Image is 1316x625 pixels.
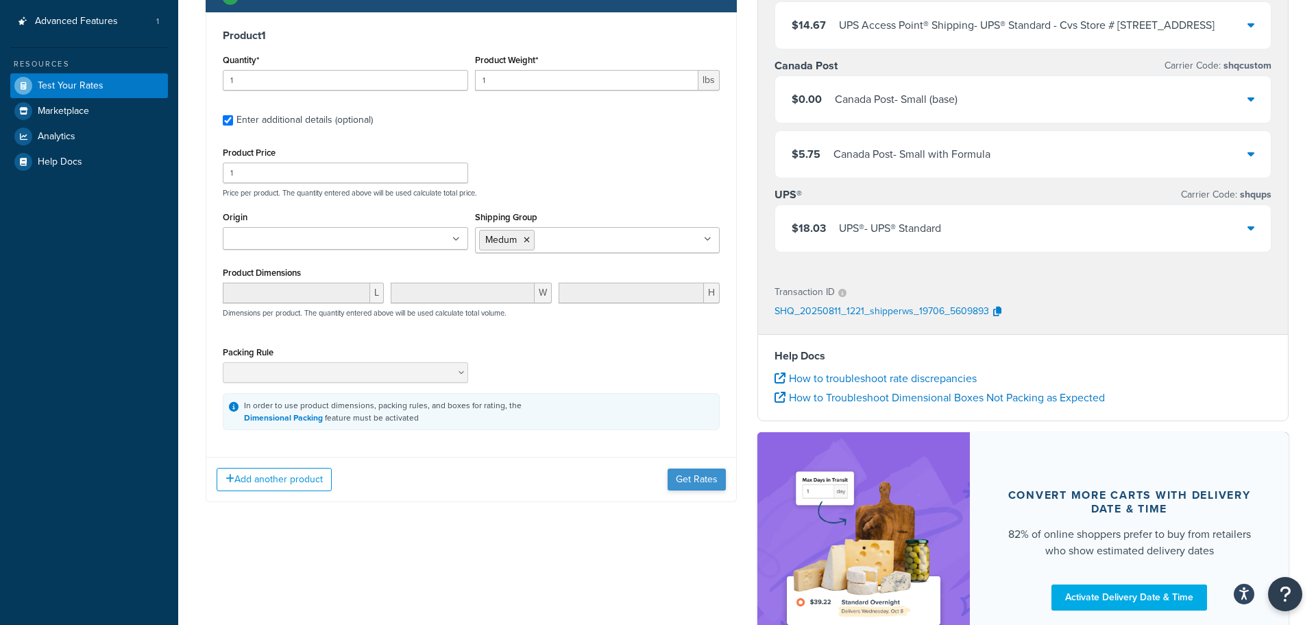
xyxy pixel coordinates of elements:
[35,16,118,27] span: Advanced Features
[775,348,1271,364] h4: Help Docs
[1051,585,1207,611] a: Activate Delivery Date & Time
[704,283,720,303] span: H
[1165,56,1271,75] p: Carrier Code:
[475,70,699,91] input: 0.00
[792,17,826,33] span: $14.67
[10,73,168,98] a: Test Your Rates
[1003,526,1256,559] div: 82% of online shoppers prefer to buy from retailers who show estimated delivery dates
[1237,187,1271,202] span: shqups
[10,124,168,149] a: Analytics
[775,283,835,302] p: Transaction ID
[1221,58,1271,73] span: shqcustom
[10,9,168,34] a: Advanced Features1
[475,55,538,65] label: Product Weight*
[839,219,941,238] div: UPS® - UPS® Standard
[223,29,720,43] h3: Product 1
[668,469,726,491] button: Get Rates
[775,302,989,322] p: SHQ_20250811_1221_shipperws_19706_5609893
[244,399,522,424] div: In order to use product dimensions, packing rules, and boxes for rating, the feature must be acti...
[475,212,537,222] label: Shipping Group
[1268,577,1302,611] button: Open Resource Center
[792,91,822,107] span: $0.00
[223,70,468,91] input: 0.0
[223,148,276,158] label: Product Price
[38,106,89,117] span: Marketplace
[370,283,384,303] span: L
[1181,185,1271,204] p: Carrier Code:
[775,390,1105,405] a: How to Troubleshoot Dimensional Boxes Not Packing as Expected
[219,188,723,198] p: Price per product. The quantity entered above will be used calculate total price.
[10,9,168,34] li: Advanced Features
[219,308,507,318] p: Dimensions per product. The quantity entered above will be used calculate total volume.
[775,59,838,73] h3: Canada Post
[236,110,373,130] div: Enter additional details (optional)
[792,220,826,236] span: $18.03
[223,55,259,65] label: Quantity*
[223,347,273,357] label: Packing Rule
[10,58,168,70] div: Resources
[792,146,820,162] span: $5.75
[223,212,247,222] label: Origin
[156,16,159,27] span: 1
[485,233,517,247] span: Medum
[775,188,802,202] h3: UPS®
[217,468,332,491] button: Add another product
[223,268,301,278] label: Product Dimensions
[38,131,75,143] span: Analytics
[698,70,720,91] span: lbs
[839,16,1215,35] div: UPS Access Point® Shipping - UPS® Standard - Cvs Store # [STREET_ADDRESS]
[833,145,990,164] div: Canada Post - Small with Formula
[244,412,323,424] a: Dimensional Packing
[775,370,977,386] a: How to troubleshoot rate discrepancies
[223,115,233,126] input: Enter additional details (optional)
[1003,488,1256,516] div: Convert more carts with delivery date & time
[835,90,958,109] div: Canada Post - Small (base)
[38,80,103,92] span: Test Your Rates
[10,99,168,123] a: Marketplace
[10,150,168,174] a: Help Docs
[535,283,552,303] span: W
[38,156,82,168] span: Help Docs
